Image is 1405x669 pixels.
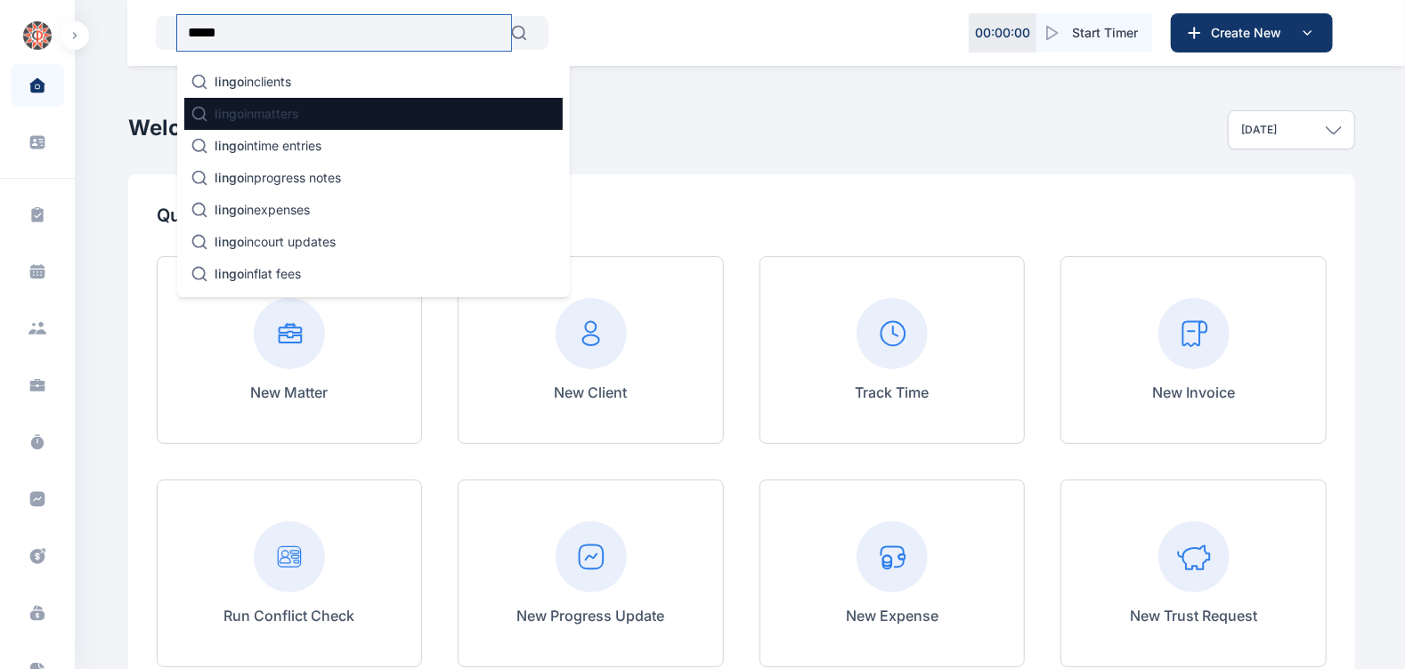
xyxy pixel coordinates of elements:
[1130,605,1257,626] p: New Trust Request
[215,106,244,121] span: lingo
[1072,24,1138,42] span: Start Timer
[517,605,665,626] p: New Progress Update
[215,138,244,153] span: lingo
[215,137,321,155] p: in time entries
[1241,123,1277,137] p: [DATE]
[1171,13,1333,52] button: Create New
[157,203,1327,228] p: Quick Actions
[215,201,310,219] p: in expenses
[215,73,291,91] p: in clients
[215,202,244,217] span: lingo
[1204,24,1296,42] span: Create New
[215,266,244,281] span: lingo
[215,233,336,251] p: in court updates
[1036,13,1152,52] button: Start Timer
[215,105,298,123] p: in matters
[215,265,301,283] p: in flat fees
[846,605,938,626] p: New Expense
[215,169,341,187] p: in progress notes
[128,114,506,142] h2: Welcome, Onyinye [PERSON_NAME]
[250,382,328,403] p: New Matter
[555,382,628,403] p: New Client
[223,605,354,626] p: Run Conflict Check
[215,170,244,185] span: lingo
[215,234,244,249] span: lingo
[1152,382,1235,403] p: New Invoice
[856,382,930,403] p: Track Time
[215,74,244,89] span: lingo
[975,24,1030,42] p: 00 : 00 : 00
